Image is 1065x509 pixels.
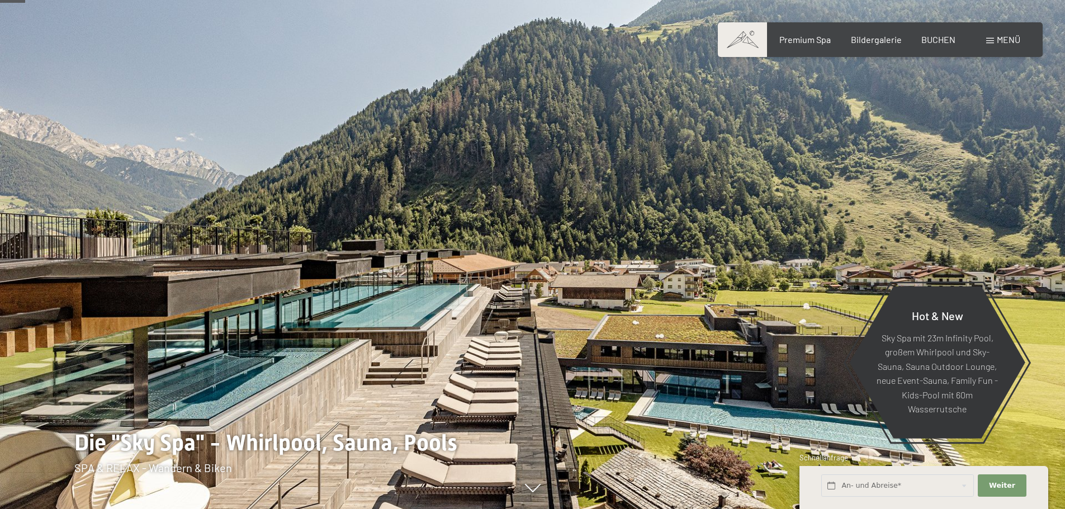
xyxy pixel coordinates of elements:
[997,34,1020,45] span: Menü
[799,453,848,462] span: Schnellanfrage
[877,330,998,416] p: Sky Spa mit 23m Infinity Pool, großem Whirlpool und Sky-Sauna, Sauna Outdoor Lounge, neue Event-S...
[978,474,1026,497] button: Weiter
[779,34,831,45] a: Premium Spa
[912,308,963,322] span: Hot & New
[851,34,902,45] a: Bildergalerie
[989,481,1015,491] span: Weiter
[921,34,955,45] a: BUCHEN
[849,286,1026,439] a: Hot & New Sky Spa mit 23m Infinity Pool, großem Whirlpool und Sky-Sauna, Sauna Outdoor Lounge, ne...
